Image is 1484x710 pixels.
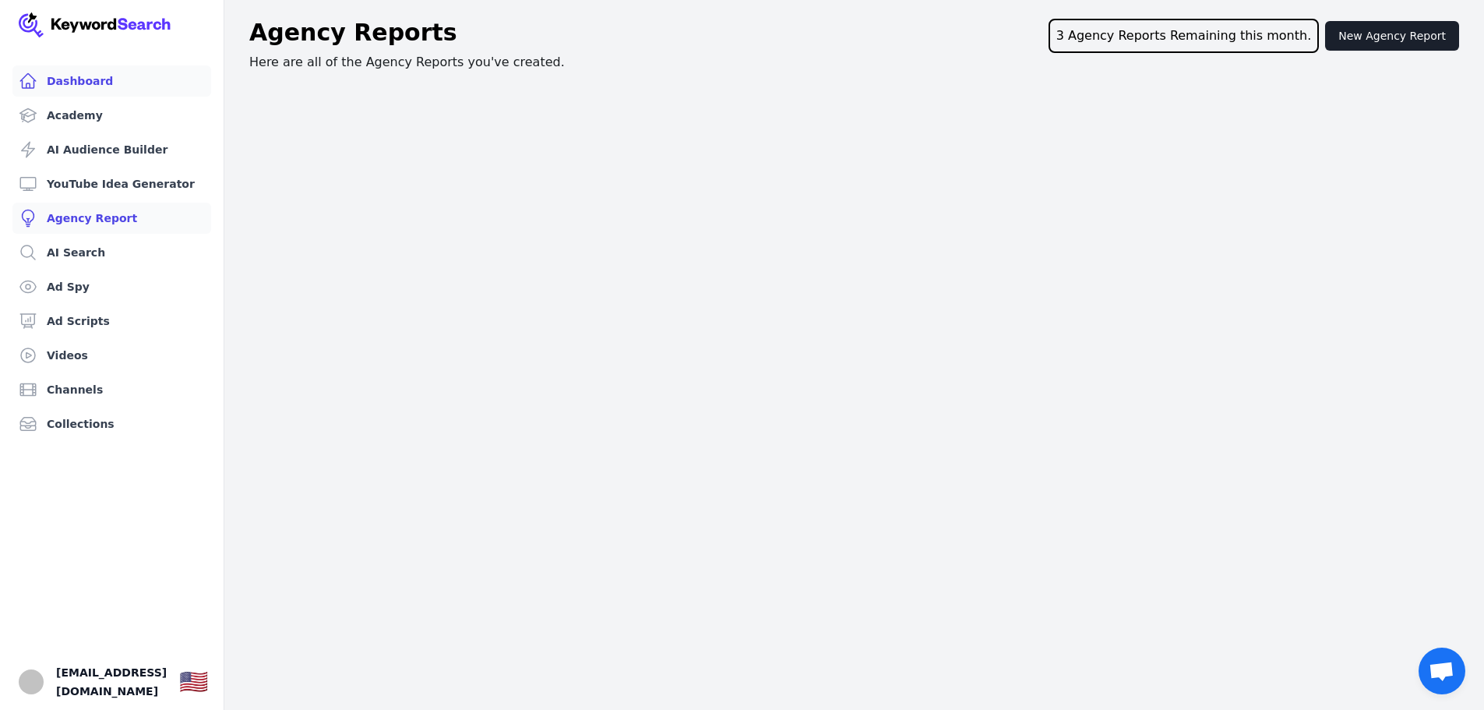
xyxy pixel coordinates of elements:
[12,306,211,337] a: Ad Scripts
[1325,21,1459,51] button: New Agency Report
[1049,19,1320,53] div: 3 Agency Reports Remaining this month.
[224,19,1484,72] div: Here are all of the Agency Reports you've created.
[1419,648,1465,694] a: Open chat
[12,271,211,302] a: Ad Spy
[56,663,167,701] span: [EMAIL_ADDRESS][DOMAIN_NAME]
[12,237,211,268] a: AI Search
[12,203,211,234] a: Agency Report
[12,340,211,371] a: Videos
[12,168,211,200] a: YouTube Idea Generator
[179,666,208,698] button: 🇺🇸
[19,12,171,37] img: Your Company
[249,19,457,53] h1: Agency Reports
[12,408,211,440] a: Collections
[179,668,208,696] div: 🇺🇸
[19,669,44,694] img: Rachael Candler
[12,100,211,131] a: Academy
[12,374,211,405] a: Channels
[19,669,44,694] button: Open user button
[12,65,211,97] a: Dashboard
[12,134,211,165] a: AI Audience Builder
